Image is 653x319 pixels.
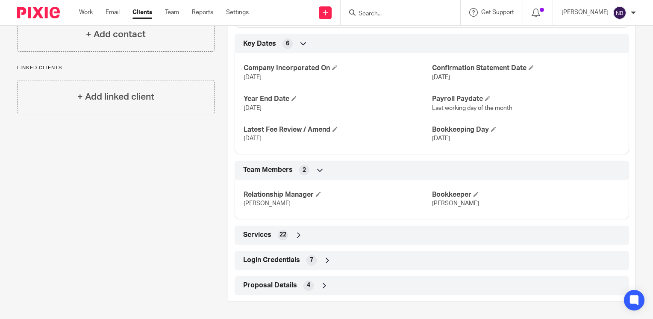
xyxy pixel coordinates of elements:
h4: Relationship Manager [244,190,432,199]
a: Work [79,8,93,17]
h4: Confirmation Statement Date [432,64,620,73]
p: Linked clients [17,65,215,71]
span: 22 [279,230,286,239]
span: 2 [303,166,306,174]
h4: + Add linked client [77,90,154,103]
a: Email [106,8,120,17]
span: [DATE] [244,74,262,80]
h4: Latest Fee Review / Amend [244,125,432,134]
span: [DATE] [244,136,262,142]
h4: + Add contact [86,28,146,41]
span: Key Dates [243,39,276,48]
span: Services [243,230,271,239]
img: Pixie [17,7,60,18]
span: 6 [286,39,289,48]
span: [DATE] [432,74,450,80]
img: svg%3E [613,6,627,20]
span: 7 [310,256,313,264]
p: [PERSON_NAME] [562,8,609,17]
a: Reports [192,8,213,17]
span: [DATE] [432,136,450,142]
h4: Company Incorporated On [244,64,432,73]
h4: Year End Date [244,95,432,103]
span: Team Members [243,165,293,174]
h4: Bookkeeper [432,190,620,199]
span: [DATE] [244,105,262,111]
a: Settings [226,8,249,17]
span: Last working day of the month [432,105,512,111]
a: Team [165,8,179,17]
h4: Bookkeeping Day [432,125,620,134]
input: Search [358,10,435,18]
span: Login Credentials [243,256,300,265]
h4: Payroll Paydate [432,95,620,103]
span: Get Support [481,9,514,15]
a: Clients [132,8,152,17]
span: 4 [307,281,310,289]
span: [PERSON_NAME] [244,201,291,207]
span: Proposal Details [243,281,297,290]
span: [PERSON_NAME] [432,201,479,207]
